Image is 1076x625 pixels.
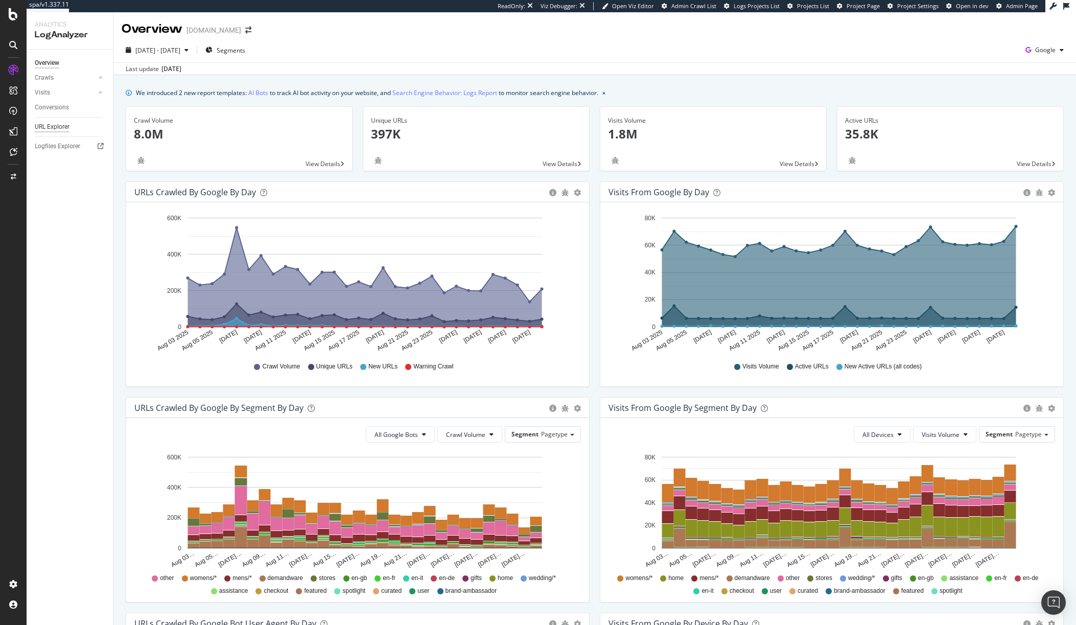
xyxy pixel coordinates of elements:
[392,87,497,98] a: Search Engine Behavior: Logs Report
[167,454,181,461] text: 600K
[780,159,814,168] span: View Details
[218,329,239,344] text: [DATE]
[730,587,754,595] span: checkout
[668,574,684,583] span: home
[742,362,779,371] span: Visits Volume
[949,574,978,583] span: assistance
[134,403,303,413] div: URLs Crawled by Google By Segment By Day
[937,329,957,344] text: [DATE]
[1048,189,1055,196] div: gear
[35,102,69,113] div: Conversions
[201,42,249,58] button: Segments
[1021,42,1068,58] button: Google
[845,116,1056,125] div: Active URLs
[35,58,59,68] div: Overview
[645,296,656,304] text: 20K
[35,87,50,98] div: Visits
[961,329,981,344] text: [DATE]
[845,362,922,371] span: New Active URLs (all codes)
[471,574,482,583] span: gifts
[645,215,656,222] text: 80K
[652,323,656,331] text: 0
[839,329,859,344] text: [DATE]
[180,329,214,352] text: Aug 05 2025
[701,587,713,595] span: en-it
[1036,189,1043,196] div: bug
[986,430,1013,438] span: Segment
[122,42,193,58] button: [DATE] - [DATE]
[302,329,336,352] text: Aug 15 2025
[35,29,105,41] div: LogAnalyzer
[854,426,910,443] button: All Devices
[417,587,429,595] span: user
[498,2,525,10] div: ReadOnly:
[462,329,483,344] text: [DATE]
[135,46,180,55] span: [DATE] - [DATE]
[178,323,181,331] text: 0
[134,451,577,569] svg: A chart.
[217,46,245,55] span: Segments
[837,2,880,10] a: Project Page
[786,574,800,583] span: other
[167,251,181,258] text: 400K
[437,426,502,443] button: Crawl Volume
[381,587,402,595] span: curated
[795,362,829,371] span: Active URLs
[777,329,810,352] text: Aug 15 2025
[186,25,241,35] div: [DOMAIN_NAME]
[645,522,656,529] text: 20K
[371,125,581,143] p: 397K
[609,403,757,413] div: Visits from Google By Segment By Day
[654,329,688,352] text: Aug 05 2025
[699,574,718,583] span: mens/*
[1006,2,1038,10] span: Admin Page
[652,545,656,552] text: 0
[645,476,656,483] text: 60K
[549,405,556,412] div: circle-info
[253,329,287,352] text: Aug 11 2025
[316,362,353,371] span: Unique URLs
[134,157,148,164] div: bug
[1015,430,1042,438] span: Pagetype
[446,587,497,595] span: brand-ambassador
[671,2,716,10] span: Admin Crawl List
[35,20,105,29] div: Analytics
[498,574,513,583] span: home
[136,87,598,98] div: We introduced 2 new report templates: to track AI bot activity on your website, and to monitor se...
[862,430,894,439] span: All Devices
[371,157,385,164] div: bug
[134,116,344,125] div: Crawl Volume
[692,329,713,344] text: [DATE]
[834,587,885,595] span: brand-ambassador
[1035,45,1056,54] span: Google
[912,329,932,344] text: [DATE]
[645,499,656,506] text: 40K
[645,269,656,276] text: 40K
[985,329,1005,344] text: [DATE]
[609,211,1051,353] svg: A chart.
[724,2,780,10] a: Logs Projects List
[529,574,556,583] span: wedding/*
[248,87,268,98] a: AI Bots
[35,73,54,83] div: Crawls
[787,2,829,10] a: Projects List
[35,122,106,132] a: URL Explorer
[608,125,818,143] p: 1.8M
[371,116,581,125] div: Unique URLs
[400,329,434,352] text: Aug 23 2025
[845,157,859,164] div: bug
[134,125,344,143] p: 8.0M
[662,2,716,10] a: Admin Crawl List
[574,405,581,412] div: gear
[156,329,190,352] text: Aug 03 2025
[487,329,507,344] text: [DATE]
[35,141,80,152] div: Logfiles Explorer
[291,329,312,344] text: [DATE]
[264,587,288,595] span: checkout
[342,587,365,595] span: spotlight
[368,362,397,371] span: New URLs
[801,329,835,352] text: Aug 17 2025
[994,574,1007,583] span: en-fr
[1036,405,1043,412] div: bug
